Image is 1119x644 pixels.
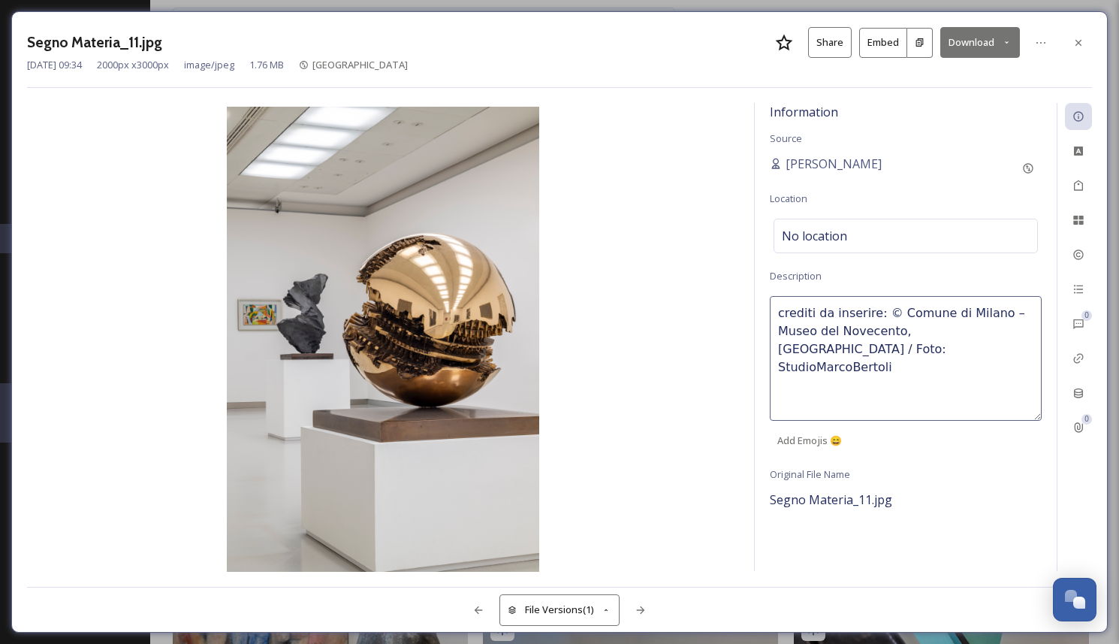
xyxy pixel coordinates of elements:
button: Share [808,27,852,58]
span: Location [770,192,807,205]
span: [PERSON_NAME] [786,155,882,173]
button: Download [940,27,1020,58]
span: Original File Name [770,467,850,481]
div: 0 [1081,414,1092,425]
img: Segno%20Materia_11.jpg [27,107,739,575]
span: Segno Materia_11.jpg [770,491,892,508]
span: Information [770,104,838,120]
span: 2000 px x 3000 px [97,58,169,72]
button: Embed [859,28,907,58]
button: Open Chat [1053,578,1096,621]
span: [DATE] 09:34 [27,58,82,72]
span: image/jpeg [184,58,234,72]
span: No location [782,227,847,245]
span: 1.76 MB [249,58,284,72]
span: Add Emojis 😄 [777,434,842,448]
span: [GEOGRAPHIC_DATA] [312,58,408,71]
span: Description [770,269,822,283]
button: File Versions(1) [499,594,620,625]
textarea: crediti da inserire: © Comune di Milano – Museo del Novecento, [GEOGRAPHIC_DATA] / Foto: StudioMa... [770,296,1042,421]
div: 0 [1081,310,1092,321]
h3: Segno Materia_11.jpg [27,32,162,53]
span: Source [770,132,802,145]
